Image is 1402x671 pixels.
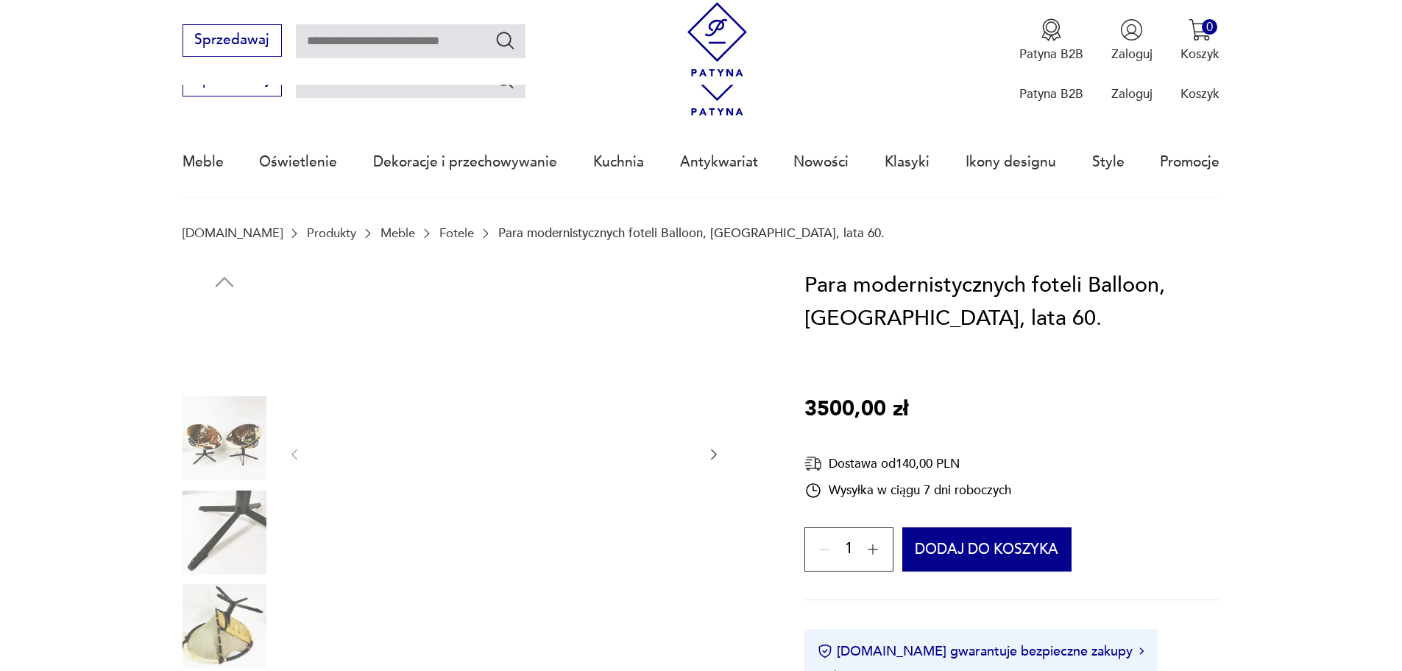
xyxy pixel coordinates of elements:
p: Para modernistycznych foteli Balloon, [GEOGRAPHIC_DATA], lata 60. [498,226,885,240]
a: Klasyki [885,128,930,196]
a: Nowości [793,128,849,196]
img: Zdjęcie produktu Para modernistycznych foteli Balloon, Niemcy, lata 60. [183,396,266,480]
a: Sprzedawaj [183,75,282,87]
a: Promocje [1160,128,1219,196]
p: Koszyk [1180,46,1219,63]
img: Zdjęcie produktu Para modernistycznych foteli Balloon, Niemcy, lata 60. [183,303,266,387]
div: Dostawa od 140,00 PLN [804,454,1011,473]
img: Zdjęcie produktu Para modernistycznych foteli Balloon, Niemcy, lata 60. [183,584,266,668]
p: Zaloguj [1111,46,1153,63]
button: 0Koszyk [1180,18,1219,63]
button: [DOMAIN_NAME] gwarantuje bezpieczne zakupy [818,642,1144,661]
button: Patyna B2B [1019,18,1083,63]
p: Patyna B2B [1019,46,1083,63]
span: 1 [845,544,853,555]
div: 0 [1202,19,1217,35]
a: Oświetlenie [259,128,337,196]
a: Meble [183,128,224,196]
a: Fotele [439,226,474,240]
img: Zdjęcie produktu Para modernistycznych foteli Balloon, Niemcy, lata 60. [183,491,266,575]
a: Meble [380,226,415,240]
a: Antykwariat [680,128,758,196]
div: Wysyłka w ciągu 7 dni roboczych [804,482,1011,499]
button: Dodaj do koszyka [902,527,1072,572]
img: Ikona certyfikatu [818,644,832,658]
img: Ikona koszyka [1189,18,1211,41]
h1: Para modernistycznych foteli Balloon, [GEOGRAPHIC_DATA], lata 60. [804,269,1219,336]
p: Koszyk [1180,85,1219,102]
p: Zaloguj [1111,85,1153,102]
img: Ikona dostawy [804,454,822,473]
p: Patyna B2B [1019,85,1083,102]
a: Style [1092,128,1125,196]
a: Sprzedawaj [183,35,282,47]
button: Szukaj [495,29,516,51]
img: Ikona medalu [1040,18,1063,41]
button: Szukaj [495,69,516,91]
a: Produkty [307,226,356,240]
button: Zaloguj [1111,18,1153,63]
img: Zdjęcie produktu Para modernistycznych foteli Balloon, Niemcy, lata 60. [320,269,689,638]
a: Ikona medaluPatyna B2B [1019,18,1083,63]
a: Ikony designu [966,128,1056,196]
button: Sprzedawaj [183,24,282,57]
a: Dekoracje i przechowywanie [373,128,557,196]
a: [DOMAIN_NAME] [183,226,283,240]
a: Kuchnia [593,128,644,196]
img: Ikona strzałki w prawo [1139,647,1144,655]
img: Patyna - sklep z meblami i dekoracjami vintage [680,2,754,77]
p: 3500,00 zł [804,393,908,426]
img: Ikonka użytkownika [1120,18,1143,41]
